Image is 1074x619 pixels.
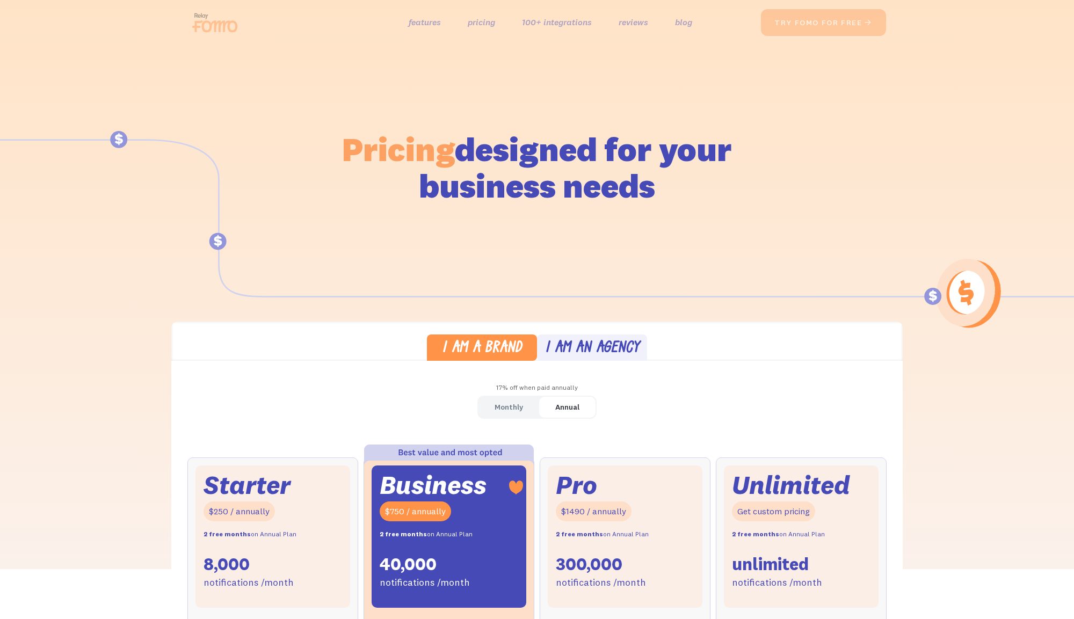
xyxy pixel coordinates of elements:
[204,553,250,576] div: 8,000
[556,474,597,497] div: Pro
[732,527,825,542] div: on Annual Plan
[171,380,903,396] div: 17% off when paid annually
[204,527,296,542] div: on Annual Plan
[380,527,473,542] div: on Annual Plan
[732,530,779,538] strong: 2 free months
[342,131,732,204] h1: designed for your business needs
[380,474,487,497] div: Business
[556,553,622,576] div: 300,000
[468,14,495,30] a: pricing
[732,501,815,521] div: Get custom pricing
[204,575,294,591] div: notifications /month
[556,575,646,591] div: notifications /month
[204,501,275,521] div: $250 / annually
[380,501,451,521] div: $750 / annually
[204,474,291,497] div: Starter
[204,530,251,538] strong: 2 free months
[556,501,632,521] div: $1490 / annually
[761,9,886,36] a: try fomo for free
[732,575,822,591] div: notifications /month
[442,341,522,356] div: I am a brand
[556,527,649,542] div: on Annual Plan
[732,474,850,497] div: Unlimited
[342,128,455,170] span: Pricing
[409,14,441,30] a: features
[675,14,692,30] a: blog
[864,18,873,27] span: 
[732,553,809,576] div: unlimited
[380,575,470,591] div: notifications /month
[556,530,603,538] strong: 2 free months
[495,399,523,415] div: Monthly
[380,530,427,538] strong: 2 free months
[380,553,437,576] div: 40,000
[545,341,640,356] div: I am an agency
[619,14,648,30] a: reviews
[522,14,592,30] a: 100+ integrations
[555,399,579,415] div: Annual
